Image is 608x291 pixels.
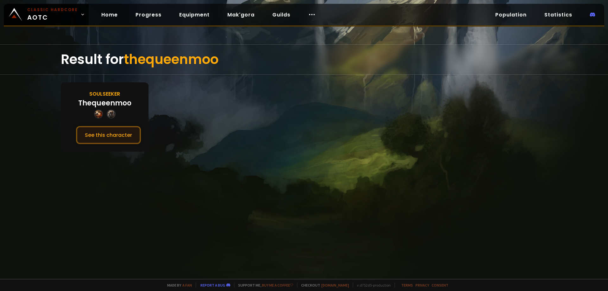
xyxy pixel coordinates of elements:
[415,283,429,288] a: Privacy
[321,283,349,288] a: [DOMAIN_NAME]
[200,283,225,288] a: Report a bug
[353,283,391,288] span: v. d752d5 - production
[76,126,141,144] button: See this character
[182,283,192,288] a: a fan
[89,90,120,98] div: Soulseeker
[490,8,532,21] a: Population
[130,8,167,21] a: Progress
[297,283,349,288] span: Checkout
[27,7,78,13] small: Classic Hardcore
[27,7,78,22] span: AOTC
[4,4,89,25] a: Classic HardcoreAOTC
[432,283,448,288] a: Consent
[401,283,413,288] a: Terms
[61,45,547,74] div: Result for
[539,8,577,21] a: Statistics
[78,98,131,108] div: Thequeenmoo
[267,8,295,21] a: Guilds
[163,283,192,288] span: Made by
[174,8,215,21] a: Equipment
[222,8,260,21] a: Mak'gora
[124,50,218,69] span: thequeenmoo
[262,283,293,288] a: Buy me a coffee
[96,8,123,21] a: Home
[234,283,293,288] span: Support me,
